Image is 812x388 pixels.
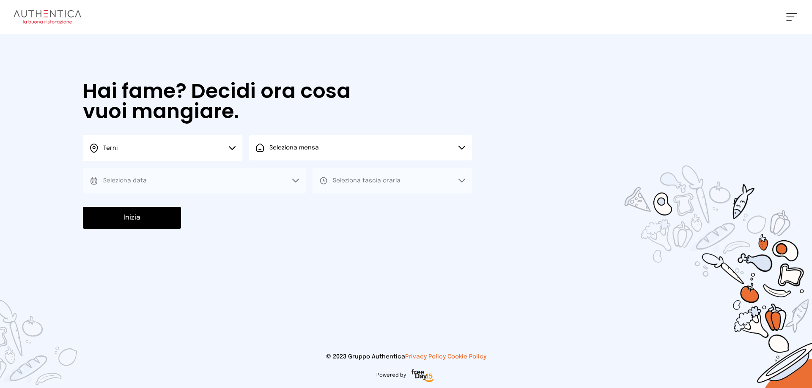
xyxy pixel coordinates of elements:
[333,178,401,184] span: Seleziona fascia oraria
[83,168,306,193] button: Seleziona data
[405,354,446,360] a: Privacy Policy
[313,168,472,193] button: Seleziona fascia oraria
[575,117,812,388] img: sticker-selezione-mensa.70a28f7.png
[14,353,798,361] p: © 2023 Gruppo Authentica
[376,372,406,379] span: Powered by
[103,178,147,184] span: Seleziona data
[14,10,81,24] img: logo.8f33a47.png
[409,368,436,385] img: logo-freeday.3e08031.png
[103,145,118,151] span: Terni
[83,81,375,122] h1: Hai fame? Decidi ora cosa vuoi mangiare.
[269,145,319,151] span: Seleziona mensa
[447,354,486,360] a: Cookie Policy
[83,207,181,229] button: Inizia
[249,135,472,160] button: Seleziona mensa
[83,135,242,161] button: Terni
